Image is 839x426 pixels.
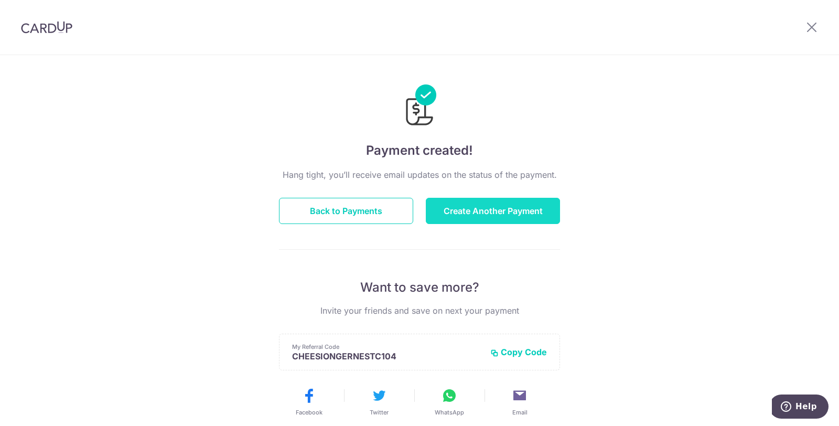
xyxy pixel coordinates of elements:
[490,347,547,357] button: Copy Code
[21,21,72,34] img: CardUp
[278,387,340,417] button: Facebook
[348,387,410,417] button: Twitter
[370,408,389,417] span: Twitter
[512,408,528,417] span: Email
[279,279,560,296] p: Want to save more?
[296,408,322,417] span: Facebook
[435,408,464,417] span: WhatsApp
[403,84,436,129] img: Payments
[279,304,560,317] p: Invite your friends and save on next your payment
[489,387,551,417] button: Email
[772,395,829,421] iframe: Opens a widget where you can find more information
[418,387,480,417] button: WhatsApp
[279,141,560,160] h4: Payment created!
[279,198,413,224] button: Back to Payments
[292,351,482,361] p: CHEESIONGERNESTC104
[426,198,560,224] button: Create Another Payment
[279,168,560,181] p: Hang tight, you’ll receive email updates on the status of the payment.
[292,343,482,351] p: My Referral Code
